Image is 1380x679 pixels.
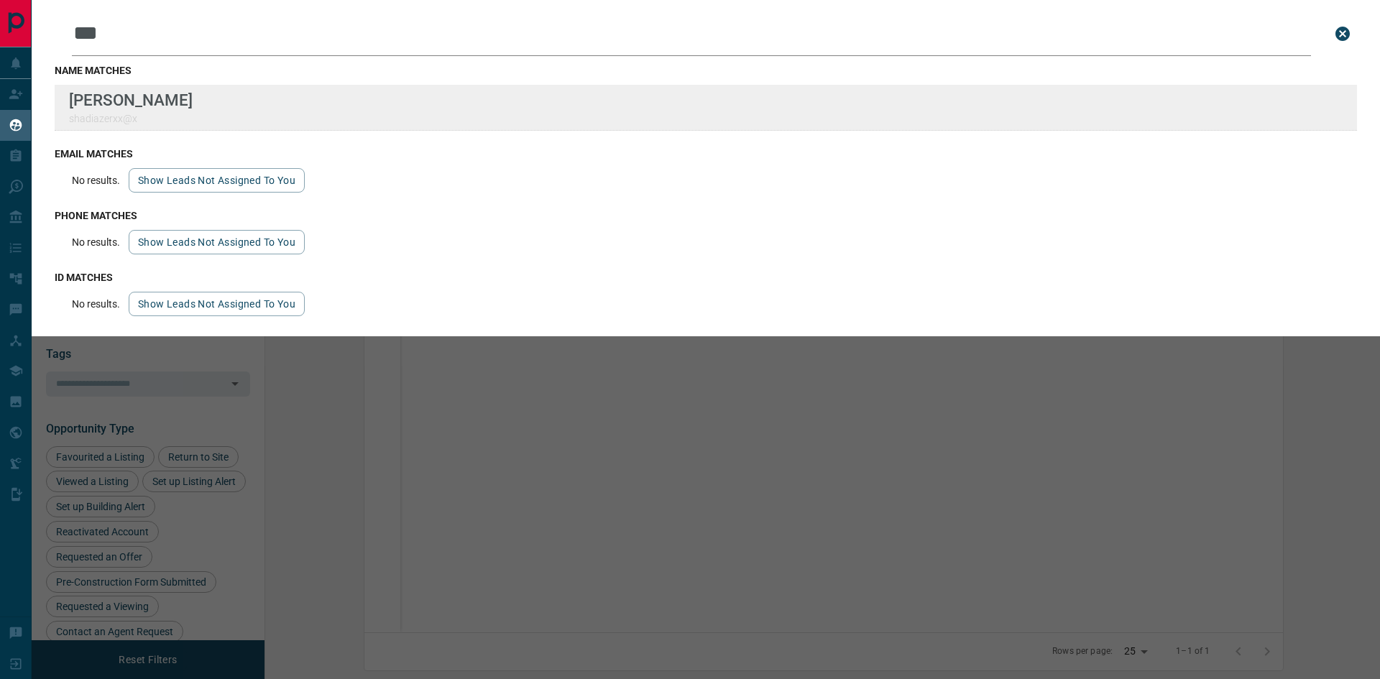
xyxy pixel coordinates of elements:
[69,113,193,124] p: shadiazerxx@x
[55,272,1357,283] h3: id matches
[55,148,1357,160] h3: email matches
[55,210,1357,221] h3: phone matches
[1328,19,1357,48] button: close search bar
[69,91,193,109] p: [PERSON_NAME]
[72,236,120,248] p: No results.
[129,230,305,254] button: show leads not assigned to you
[55,65,1357,76] h3: name matches
[129,168,305,193] button: show leads not assigned to you
[129,292,305,316] button: show leads not assigned to you
[72,298,120,310] p: No results.
[72,175,120,186] p: No results.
